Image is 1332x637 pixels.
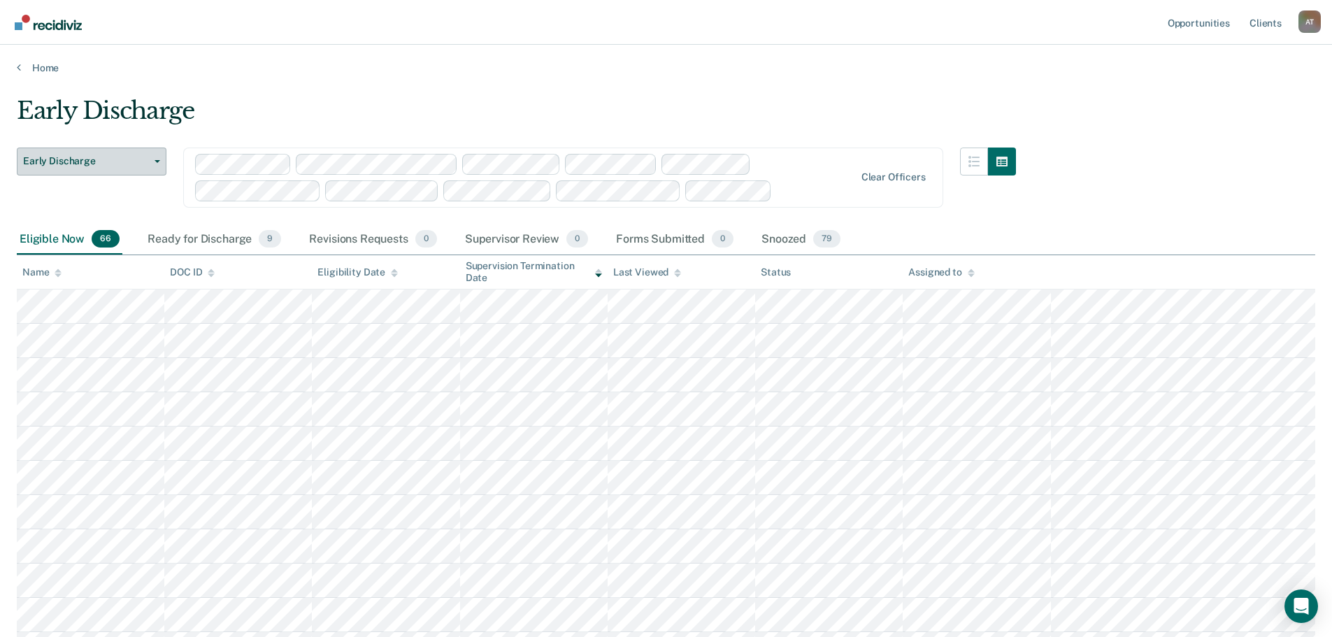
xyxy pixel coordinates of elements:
[22,266,62,278] div: Name
[15,15,82,30] img: Recidiviz
[317,266,398,278] div: Eligibility Date
[1298,10,1321,33] div: A T
[92,230,120,248] span: 66
[813,230,840,248] span: 79
[466,260,602,284] div: Supervision Termination Date
[17,62,1315,74] a: Home
[23,155,149,167] span: Early Discharge
[712,230,733,248] span: 0
[17,96,1016,136] div: Early Discharge
[761,266,791,278] div: Status
[613,266,681,278] div: Last Viewed
[613,224,736,255] div: Forms Submitted0
[861,171,926,183] div: Clear officers
[415,230,437,248] span: 0
[17,224,122,255] div: Eligible Now66
[145,224,284,255] div: Ready for Discharge9
[170,266,215,278] div: DOC ID
[566,230,588,248] span: 0
[259,230,281,248] span: 9
[462,224,592,255] div: Supervisor Review0
[306,224,439,255] div: Revisions Requests0
[17,148,166,176] button: Early Discharge
[1298,10,1321,33] button: Profile dropdown button
[759,224,843,255] div: Snoozed79
[908,266,974,278] div: Assigned to
[1284,589,1318,623] div: Open Intercom Messenger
